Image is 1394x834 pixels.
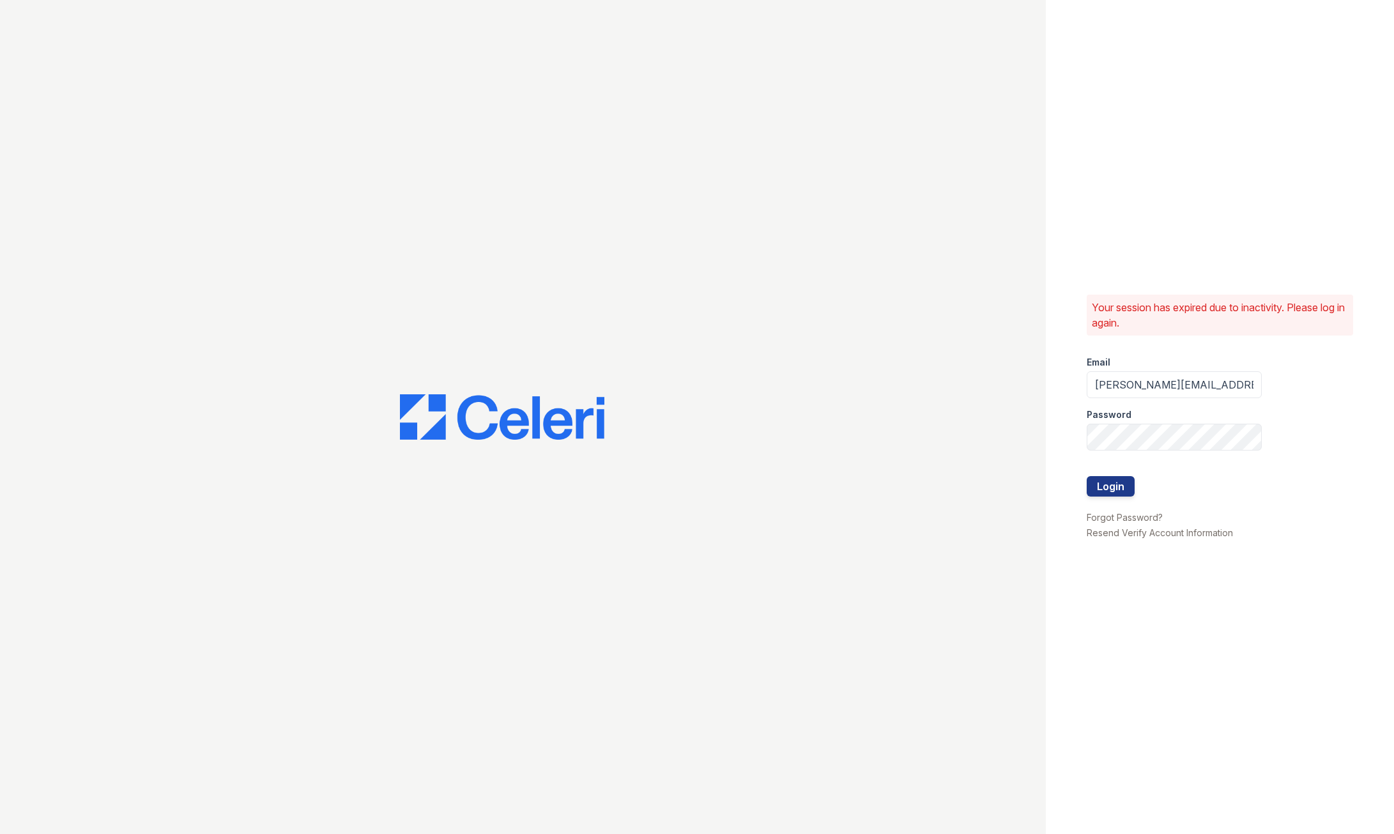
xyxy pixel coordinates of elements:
label: Password [1087,408,1131,421]
button: Login [1087,476,1135,497]
a: Resend Verify Account Information [1087,527,1233,538]
a: Forgot Password? [1087,512,1163,523]
img: CE_Logo_Blue-a8612792a0a2168367f1c8372b55b34899dd931a85d93a1a3d3e32e68fde9ad4.png [400,394,604,440]
p: Your session has expired due to inactivity. Please log in again. [1092,300,1349,330]
label: Email [1087,356,1110,369]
